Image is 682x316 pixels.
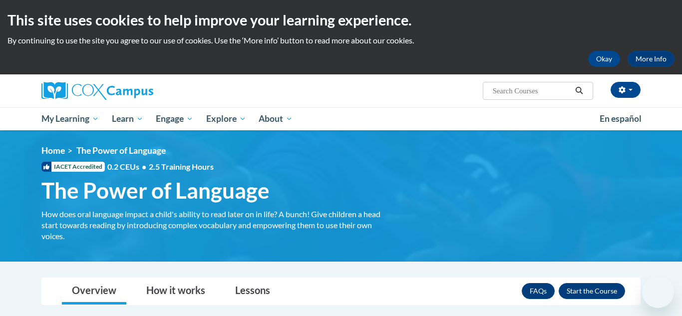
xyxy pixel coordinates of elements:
span: The Power of Language [41,177,270,204]
span: 2.5 Training Hours [149,162,214,171]
button: Enroll [559,283,625,299]
iframe: Button to launch messaging window [642,276,674,308]
a: How it works [136,278,215,305]
div: How does oral language impact a child's ability to read later on in life? A bunch! Give children ... [41,209,386,242]
span: Engage [156,113,193,125]
span: My Learning [41,113,99,125]
a: FAQs [522,283,555,299]
span: The Power of Language [76,145,166,156]
button: Search [572,85,587,97]
img: Cox Campus [41,82,153,100]
span: En español [600,113,642,124]
a: About [253,107,300,130]
div: Main menu [26,107,656,130]
span: Explore [206,113,246,125]
span: • [142,162,146,171]
span: 0.2 CEUs [107,161,214,172]
span: Learn [112,113,143,125]
button: Account Settings [611,82,641,98]
a: My Learning [35,107,105,130]
a: Cox Campus [41,82,231,100]
a: Engage [149,107,200,130]
a: Lessons [225,278,280,305]
a: Explore [200,107,253,130]
a: Home [41,145,65,156]
span: IACET Accredited [41,162,105,172]
a: Overview [62,278,126,305]
a: More Info [628,51,675,67]
input: Search Courses [492,85,572,97]
a: En español [593,108,648,129]
p: By continuing to use the site you agree to our use of cookies. Use the ‘More info’ button to read... [7,35,675,46]
button: Okay [588,51,620,67]
a: Learn [105,107,150,130]
h2: This site uses cookies to help improve your learning experience. [7,10,675,30]
span: About [259,113,293,125]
